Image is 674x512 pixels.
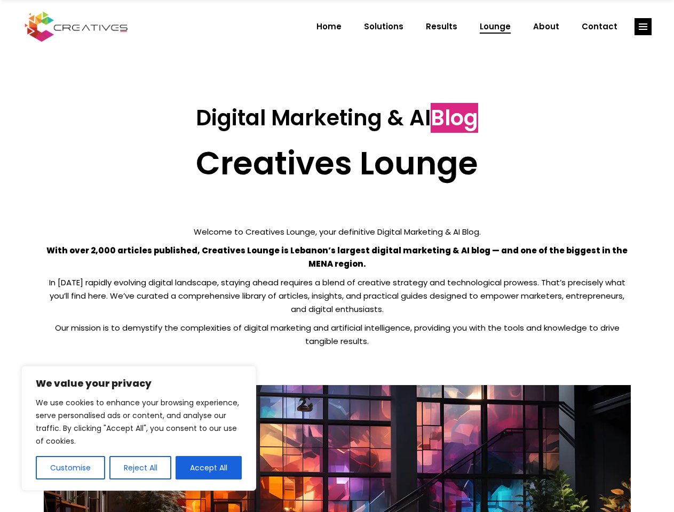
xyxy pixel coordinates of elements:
[469,13,522,41] a: Lounge
[44,105,631,131] h3: Digital Marketing & AI
[582,13,617,41] span: Contact
[22,10,130,43] img: Creatives
[480,13,511,41] span: Lounge
[635,18,652,35] a: link
[522,13,570,41] a: About
[316,13,342,41] span: Home
[533,13,559,41] span: About
[415,13,469,41] a: Results
[570,13,629,41] a: Contact
[305,13,353,41] a: Home
[364,13,403,41] span: Solutions
[44,321,631,348] p: Our mission is to demystify the complexities of digital marketing and artificial intelligence, pr...
[109,456,172,479] button: Reject All
[36,377,242,390] p: We value your privacy
[176,456,242,479] button: Accept All
[36,396,242,447] p: We use cookies to enhance your browsing experience, serve personalised ads or content, and analys...
[426,13,457,41] span: Results
[44,144,631,182] h2: Creatives Lounge
[431,103,478,133] span: Blog
[21,366,256,491] div: We value your privacy
[353,13,415,41] a: Solutions
[36,456,105,479] button: Customise
[44,276,631,316] p: In [DATE] rapidly evolving digital landscape, staying ahead requires a blend of creative strategy...
[46,245,628,269] strong: With over 2,000 articles published, Creatives Lounge is Lebanon’s largest digital marketing & AI ...
[44,225,631,238] p: Welcome to Creatives Lounge, your definitive Digital Marketing & AI Blog.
